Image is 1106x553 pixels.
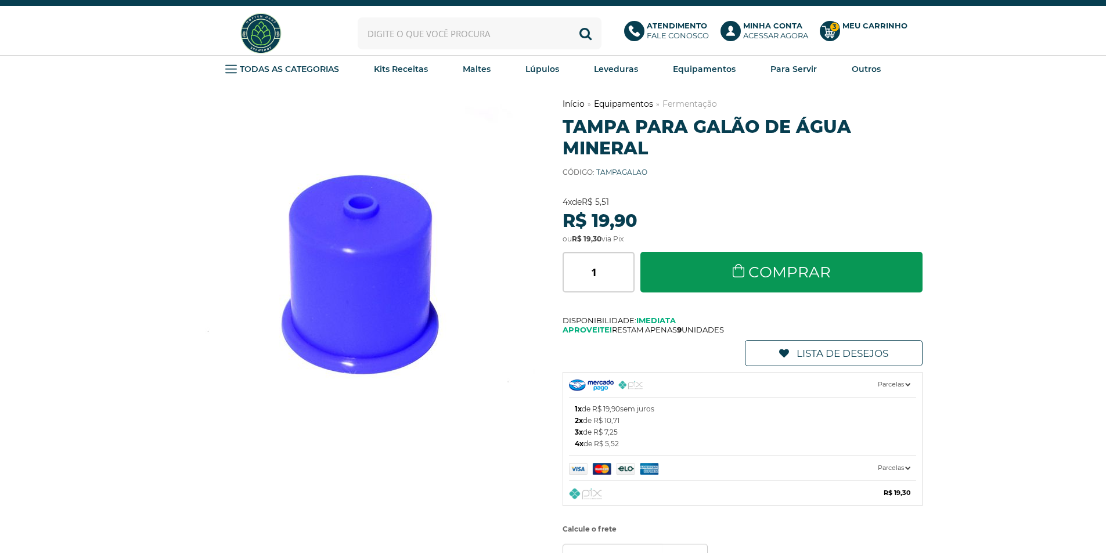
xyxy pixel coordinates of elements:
span: de [563,197,609,207]
strong: Maltes [463,64,491,74]
b: 1x [575,404,582,413]
img: Mercado Pago [569,463,682,475]
strong: R$ 5,51 [582,197,609,207]
img: Hopfen Haus BrewShop [239,12,283,55]
a: Equipamentos [594,99,653,109]
a: Para Servir [770,60,817,78]
strong: Outros [852,64,881,74]
b: 9 [677,325,682,334]
a: AtendimentoFale conosco [624,21,709,46]
span: de R$ 7,25 [575,427,618,438]
p: Fale conosco [647,21,709,41]
a: Kits Receitas [374,60,428,78]
input: Digite o que você procura [358,17,601,49]
a: TODAS AS CATEGORIAS [225,60,339,78]
img: Mercado Pago Checkout PRO [569,379,614,391]
p: Acessar agora [743,21,808,41]
a: Maltes [463,60,491,78]
a: Parcelas [569,456,917,480]
b: R$ 19,30 [884,487,910,499]
strong: 3 [830,22,840,32]
b: Minha Conta [743,21,802,30]
b: 4x [575,439,583,448]
a: Leveduras [594,60,638,78]
h1: Tampa para Galão de Água Mineral [563,116,923,159]
img: fcfa8d7731.jpg [168,72,551,455]
span: de R$ 5,52 [575,438,619,450]
label: Calcule o frete [563,521,923,538]
span: Restam apenas unidades [563,325,923,334]
span: Parcelas [878,378,910,391]
span: de R$ 10,71 [575,415,619,427]
img: PIX [618,381,643,389]
b: Meu Carrinho [842,21,907,30]
span: Disponibilidade: [563,316,923,325]
span: de R$ 19,90 sem juros [575,403,654,415]
a: Minha ContaAcessar agora [720,21,808,46]
b: 3x [575,428,583,436]
strong: Kits Receitas [374,64,428,74]
span: ou via Pix [563,234,624,243]
b: Código: [563,168,595,176]
a: Outros [852,60,881,78]
strong: R$ 19,30 [572,234,601,243]
a: Lista de Desejos [745,340,923,366]
a: Comprar [640,252,923,292]
img: Pix [569,488,602,500]
strong: Lúpulos [525,64,559,74]
a: Lúpulos [525,60,559,78]
span: Parcelas [878,462,910,474]
a: Equipamentos [673,60,736,78]
b: Aproveite! [563,325,612,334]
b: 2x [575,416,583,425]
strong: Equipamentos [673,64,736,74]
strong: 4x [563,197,572,207]
a: Parcelas [569,373,917,397]
b: Atendimento [647,21,707,30]
span: TAMPAGALAO [596,168,647,176]
a: Fermentação [662,99,717,109]
b: Imediata [636,316,676,325]
button: Buscar [570,17,601,49]
strong: Leveduras [594,64,638,74]
strong: Para Servir [770,64,817,74]
a: Início [563,99,585,109]
strong: R$ 19,90 [563,210,637,232]
strong: TODAS AS CATEGORIAS [240,64,339,74]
